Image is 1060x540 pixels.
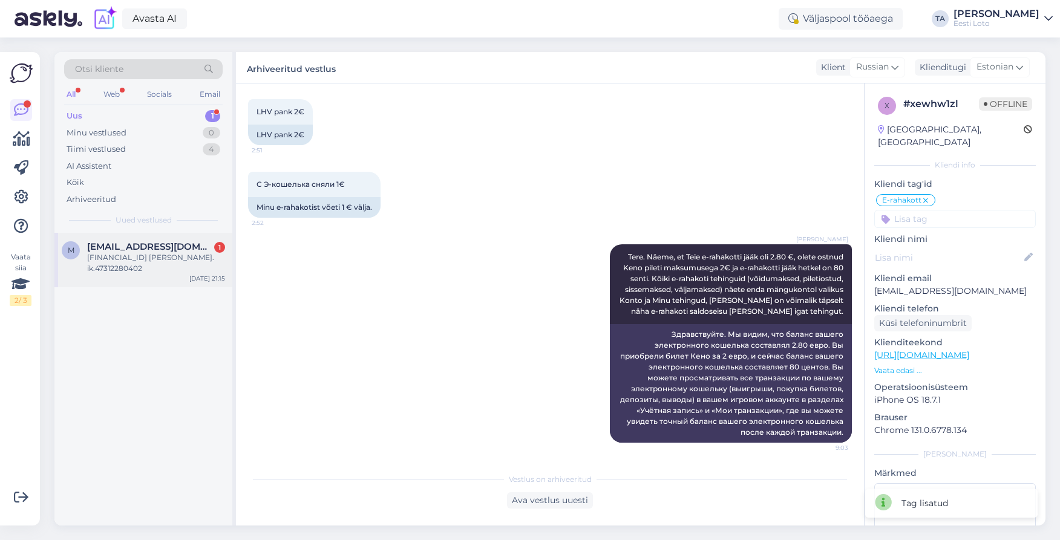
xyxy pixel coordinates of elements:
div: Eesti Loto [954,19,1039,28]
p: Vaata edasi ... [874,365,1036,376]
div: AI Assistent [67,160,111,172]
div: 0 [203,127,220,139]
p: Kliendi nimi [874,233,1036,246]
span: E-rahakott [882,197,921,204]
p: Märkmed [874,467,1036,480]
div: Socials [145,86,174,102]
div: [FINANCIAL_ID] [PERSON_NAME]. ik.47312280402 [87,252,225,274]
span: 2:51 [252,146,297,155]
span: x [885,101,889,110]
p: Kliendi tag'id [874,178,1036,190]
div: Klienditugi [915,61,966,74]
div: 2 / 3 [10,295,31,306]
span: Estonian [977,60,1013,74]
span: Otsi kliente [75,63,123,76]
div: Väljaspool tööaega [779,8,903,30]
div: Minu e-rahakotist võeti 1 € välja. [248,197,381,218]
div: Klient [816,61,846,74]
span: LHV pank 2€ [257,107,304,116]
input: Lisa tag [874,210,1036,228]
div: 4 [203,143,220,155]
div: 1 [205,110,220,122]
span: Uued vestlused [116,215,172,226]
div: 1 [214,242,225,253]
span: [PERSON_NAME] [796,235,848,244]
span: Offline [979,97,1032,111]
div: Minu vestlused [67,127,126,139]
span: С Э-кошелька сняли 1€ [257,180,345,189]
div: Tag lisatud [901,497,948,510]
div: Kõik [67,177,84,189]
div: LHV pank 2€ [248,125,313,145]
div: Kliendi info [874,160,1036,171]
a: Avasta AI [122,8,187,29]
p: Brauser [874,411,1036,424]
label: Arhiveeritud vestlus [247,59,336,76]
div: [PERSON_NAME] [874,449,1036,460]
div: Ava vestlus uuesti [507,492,593,509]
div: Arhiveeritud [67,194,116,206]
div: Küsi telefoninumbrit [874,315,972,331]
p: Kliendi email [874,272,1036,285]
div: # xewhw1zl [903,97,979,111]
div: Email [197,86,223,102]
span: 2:52 [252,218,297,227]
div: [GEOGRAPHIC_DATA], [GEOGRAPHIC_DATA] [878,123,1024,149]
span: 9:03 [803,443,848,452]
p: Klienditeekond [874,336,1036,349]
p: [EMAIL_ADDRESS][DOMAIN_NAME] [874,285,1036,298]
div: [PERSON_NAME] [954,9,1039,19]
div: Здравствуйте. Мы видим, что баланс вашего электронного кошелька составлял 2.80 евро. Вы приобрели... [610,324,852,443]
img: explore-ai [92,6,117,31]
div: TA [932,10,949,27]
img: Askly Logo [10,62,33,85]
p: iPhone OS 18.7.1 [874,394,1036,406]
span: mariajogi28@hotmail.com [87,241,213,252]
div: Vaata siia [10,252,31,306]
p: Chrome 131.0.6778.134 [874,424,1036,437]
div: All [64,86,78,102]
span: m [68,246,74,255]
p: Operatsioonisüsteem [874,381,1036,394]
span: Russian [856,60,889,74]
div: Uus [67,110,82,122]
div: [DATE] 21:15 [189,274,225,283]
a: [PERSON_NAME]Eesti Loto [954,9,1053,28]
a: [URL][DOMAIN_NAME] [874,350,969,360]
span: Tere. Näeme, et Teie e-rahakotti jääk oli 2.80 €, olete ostnud Keno pileti maksumusega 2€ ja e-ra... [620,252,845,316]
div: Web [101,86,122,102]
div: Tiimi vestlused [67,143,126,155]
input: Lisa nimi [875,251,1022,264]
p: Kliendi telefon [874,302,1036,315]
span: Vestlus on arhiveeritud [509,474,592,485]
